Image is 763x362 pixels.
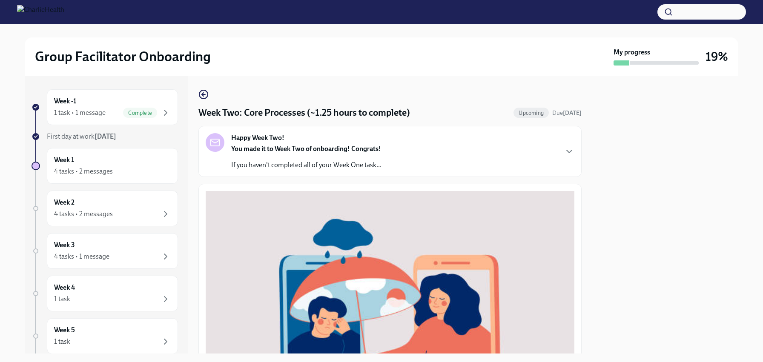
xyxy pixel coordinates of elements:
[47,132,116,140] span: First day at work
[32,89,178,125] a: Week -11 task • 1 messageComplete
[32,233,178,269] a: Week 34 tasks • 1 message
[54,209,113,219] div: 4 tasks • 2 messages
[54,252,109,261] div: 4 tasks • 1 message
[95,132,116,140] strong: [DATE]
[198,106,410,119] h4: Week Two: Core Processes (~1.25 hours to complete)
[54,325,75,335] h6: Week 5
[614,48,650,57] strong: My progress
[552,109,582,117] span: Due
[231,145,381,153] strong: You made it to Week Two of onboarding! Congrats!
[231,133,284,143] strong: Happy Week Two!
[54,283,75,292] h6: Week 4
[54,337,70,346] div: 1 task
[54,198,75,207] h6: Week 2
[35,48,211,65] h2: Group Facilitator Onboarding
[32,148,178,184] a: Week 14 tasks • 2 messages
[552,109,582,117] span: September 1st, 2025 07:00
[563,109,582,117] strong: [DATE]
[32,318,178,354] a: Week 51 task
[54,167,113,176] div: 4 tasks • 2 messages
[54,240,75,250] h6: Week 3
[54,108,106,117] div: 1 task • 1 message
[17,5,64,19] img: CharlieHealth
[54,97,76,106] h6: Week -1
[123,110,157,116] span: Complete
[32,132,178,141] a: First day at work[DATE]
[32,276,178,311] a: Week 41 task
[54,294,70,304] div: 1 task
[32,191,178,226] a: Week 24 tasks • 2 messages
[54,155,74,165] h6: Week 1
[706,49,728,64] h3: 19%
[513,110,549,116] span: Upcoming
[231,160,381,170] p: If you haven't completed all of your Week One task...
